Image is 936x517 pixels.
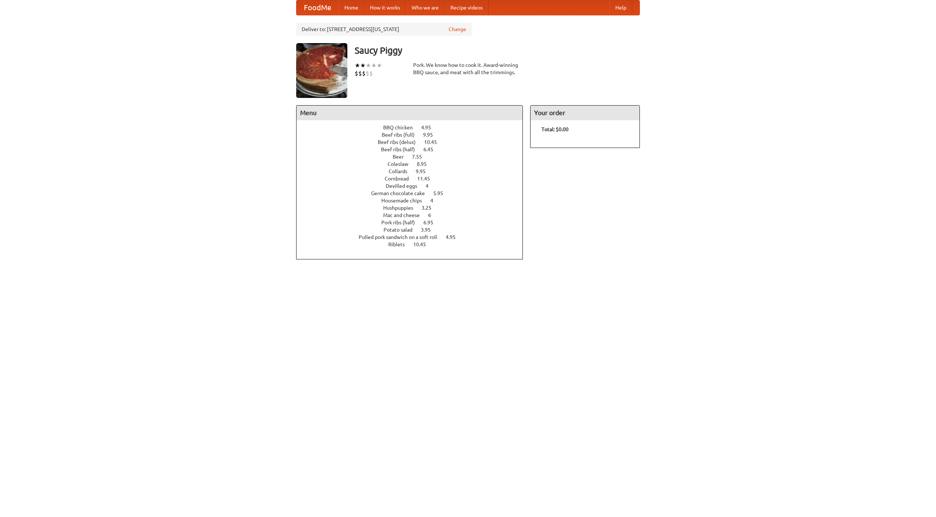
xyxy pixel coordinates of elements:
span: German chocolate cake [371,190,432,196]
span: Pork ribs (half) [381,220,422,225]
span: 4 [430,198,441,204]
li: $ [358,69,362,77]
a: Collards 9.95 [389,168,439,174]
a: Beef ribs (half) 6.45 [381,147,447,152]
a: Hushpuppies 3.25 [383,205,445,211]
a: German chocolate cake 5.95 [371,190,457,196]
span: Beef ribs (full) [382,132,422,138]
a: Recipe videos [445,0,488,15]
a: Mac and cheese 6 [383,212,445,218]
h4: Menu [297,106,522,120]
span: 7.55 [412,154,429,160]
a: FoodMe [297,0,339,15]
span: Pulled pork sandwich on a soft roll [359,234,445,240]
a: Beef ribs (full) 9.95 [382,132,446,138]
span: 10.45 [424,139,444,145]
li: $ [369,69,373,77]
span: 8.95 [417,161,434,167]
span: Beef ribs (half) [381,147,422,152]
span: Riblets [388,242,412,247]
li: ★ [360,61,366,69]
h4: Your order [531,106,639,120]
a: Beef ribs (delux) 10.45 [378,139,450,145]
a: Housemade chips 4 [381,198,447,204]
span: Housemade chips [381,198,429,204]
a: Potato salad 3.95 [384,227,444,233]
span: 3.95 [421,227,438,233]
span: 5.95 [433,190,450,196]
a: Riblets 10.45 [388,242,439,247]
li: ★ [355,61,360,69]
span: BBQ chicken [383,125,420,130]
span: 10.45 [413,242,433,247]
a: Pork ribs (half) 6.95 [381,220,447,225]
a: Change [449,26,466,33]
span: 9.95 [423,132,440,138]
span: 11.45 [417,176,437,182]
a: BBQ chicken 4.95 [383,125,445,130]
img: angular.jpg [296,43,347,98]
a: How it works [364,0,406,15]
b: Total: $0.00 [541,126,569,132]
a: Home [339,0,364,15]
span: 4.95 [446,234,463,240]
li: ★ [371,61,377,69]
a: Coleslaw 8.95 [388,161,440,167]
a: Devilled eggs 4 [386,183,442,189]
div: Pork. We know how to cook it. Award-winning BBQ sauce, and meat with all the trimmings. [413,61,523,76]
a: Help [609,0,632,15]
span: Coleslaw [388,161,416,167]
h3: Saucy Piggy [355,43,640,58]
li: $ [355,69,358,77]
span: Beer [393,154,411,160]
div: Deliver to: [STREET_ADDRESS][US_STATE] [296,23,472,36]
a: Pulled pork sandwich on a soft roll 4.95 [359,234,469,240]
span: 3.25 [422,205,439,211]
span: Mac and cheese [383,212,427,218]
a: Who we are [406,0,445,15]
span: Cornbread [385,176,416,182]
span: Collards [389,168,415,174]
span: 4.95 [421,125,438,130]
a: Cornbread 11.45 [385,176,444,182]
li: ★ [377,61,382,69]
li: ★ [366,61,371,69]
span: 6 [428,212,438,218]
li: $ [366,69,369,77]
span: 6.45 [423,147,441,152]
a: Beer 7.55 [393,154,435,160]
span: Hushpuppies [383,205,420,211]
span: Beef ribs (delux) [378,139,423,145]
li: $ [362,69,366,77]
span: Potato salad [384,227,420,233]
span: Devilled eggs [386,183,424,189]
span: 9.95 [416,168,433,174]
span: 4 [426,183,436,189]
span: 6.95 [423,220,441,225]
